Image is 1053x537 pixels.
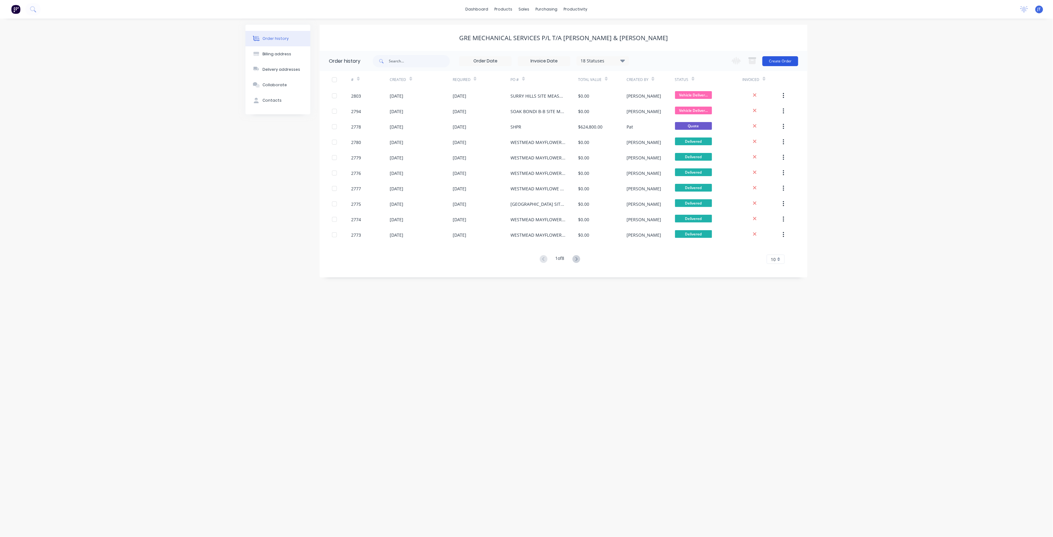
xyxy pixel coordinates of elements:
[245,46,310,62] button: Billing address
[578,108,589,115] div: $0.00
[533,5,561,14] div: purchasing
[453,170,466,176] div: [DATE]
[675,91,712,99] span: Vehicle Deliver...
[578,77,602,82] div: Total Value
[675,184,712,192] span: Delivered
[743,71,781,88] div: Invoiced
[263,67,300,72] div: Delivery addresses
[577,57,629,64] div: 18 Statuses
[329,57,360,65] div: Order history
[390,154,404,161] div: [DATE]
[675,122,712,130] span: Quote
[459,57,511,66] input: Order Date
[453,124,466,130] div: [DATE]
[390,77,406,82] div: Created
[511,185,566,192] div: WESTMEAD MAYFLOWE RBASEMENT - BUILDING 5 RUN D
[263,98,282,103] div: Contacts
[351,185,361,192] div: 2777
[390,124,404,130] div: [DATE]
[351,108,361,115] div: 2794
[263,51,292,57] div: Billing address
[390,108,404,115] div: [DATE]
[556,255,564,264] div: 1 of 8
[578,201,589,207] div: $0.00
[463,5,492,14] a: dashboard
[518,57,570,66] input: Invoice Date
[390,71,453,88] div: Created
[627,154,661,161] div: [PERSON_NAME]
[675,199,712,207] span: Delivered
[492,5,516,14] div: products
[675,77,689,82] div: Status
[675,107,712,114] span: Vehicle Deliver...
[245,77,310,93] button: Collaborate
[453,108,466,115] div: [DATE]
[511,170,566,176] div: WESTMEAD MAYFLOWER BASEMENT - BUILDING 5 RUN D
[578,93,589,99] div: $0.00
[627,93,661,99] div: [PERSON_NAME]
[578,154,589,161] div: $0.00
[627,170,661,176] div: [PERSON_NAME]
[511,77,519,82] div: PO #
[390,139,404,146] div: [DATE]
[627,77,648,82] div: Created By
[453,216,466,223] div: [DATE]
[578,124,603,130] div: $624,800.00
[511,232,566,238] div: WESTMEAD MAYFLOWER BASEMENT - BUILDING 4 RUN A
[771,256,776,263] span: 10
[627,185,661,192] div: [PERSON_NAME]
[351,139,361,146] div: 2780
[390,216,404,223] div: [DATE]
[453,185,466,192] div: [DATE]
[453,93,466,99] div: [DATE]
[453,201,466,207] div: [DATE]
[453,77,471,82] div: Required
[511,154,566,161] div: WESTMEAD MAYFLOWER BASEMENT - BUILDING 5 RUN B
[11,5,20,14] img: Factory
[675,230,712,238] span: Delivered
[453,232,466,238] div: [DATE]
[511,71,578,88] div: PO #
[578,170,589,176] div: $0.00
[390,201,404,207] div: [DATE]
[453,71,511,88] div: Required
[578,71,627,88] div: Total Value
[453,139,466,146] div: [DATE]
[675,215,712,222] span: Delivered
[627,216,661,223] div: [PERSON_NAME]
[389,55,450,67] input: Search...
[516,5,533,14] div: sales
[627,232,661,238] div: [PERSON_NAME]
[263,82,287,88] div: Collaborate
[627,139,661,146] div: [PERSON_NAME]
[390,185,404,192] div: [DATE]
[675,153,712,161] span: Delivered
[263,36,289,41] div: Order history
[627,71,675,88] div: Created By
[351,124,361,130] div: 2778
[459,34,668,42] div: GRE Mechanical Services P/L t/a [PERSON_NAME] & [PERSON_NAME]
[511,201,566,207] div: [GEOGRAPHIC_DATA] SITE MEASURE
[245,62,310,77] button: Delivery addresses
[351,216,361,223] div: 2774
[511,139,566,146] div: WESTMEAD MAYFLOWER BASEMENT - BUILDING 5 RUN B - RUN C
[578,216,589,223] div: $0.00
[245,31,310,46] button: Order history
[627,108,661,115] div: [PERSON_NAME]
[351,154,361,161] div: 2779
[351,170,361,176] div: 2776
[351,77,354,82] div: #
[675,137,712,145] span: Delivered
[511,108,566,115] div: SOAK BONDI B-B SITE MEASURES [DATE]
[390,93,404,99] div: [DATE]
[511,124,522,130] div: SHPR
[453,154,466,161] div: [DATE]
[245,93,310,108] button: Contacts
[578,185,589,192] div: $0.00
[1038,6,1041,12] span: JT
[511,216,566,223] div: WESTMEAD MAYFLOWER BASEMENT - BUILDING 4 RUN A
[743,77,760,82] div: Invoiced
[511,93,566,99] div: SURRY HILLS SITE MEASURES [DATE]
[627,124,633,130] div: Pat
[762,56,798,66] button: Create Order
